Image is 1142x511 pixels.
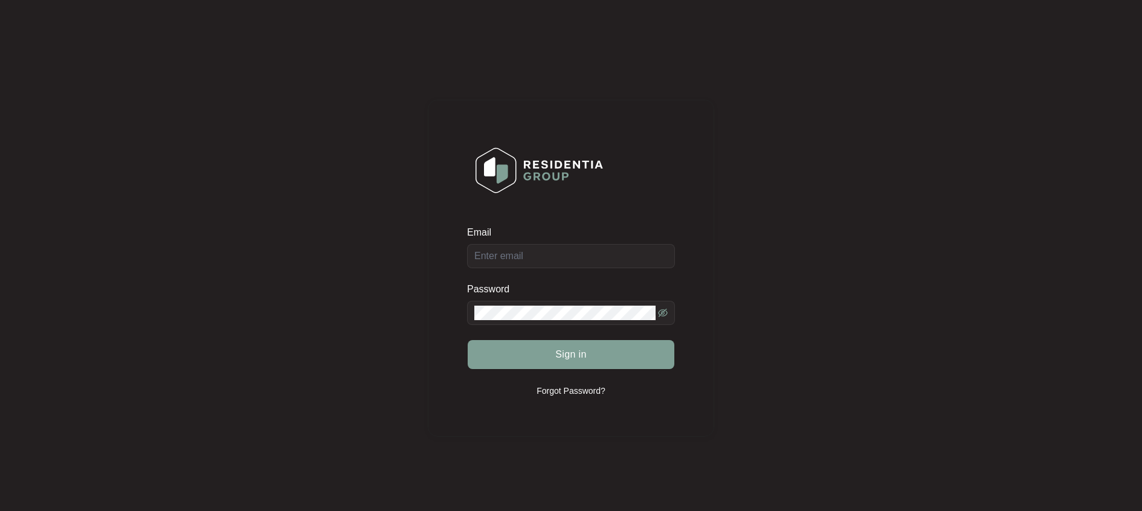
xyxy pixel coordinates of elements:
[467,244,675,268] input: Email
[468,140,611,201] img: Login Logo
[555,347,587,362] span: Sign in
[537,385,605,397] p: Forgot Password?
[468,340,674,369] button: Sign in
[467,227,500,239] label: Email
[658,308,668,318] span: eye-invisible
[474,306,656,320] input: Password
[467,283,518,295] label: Password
